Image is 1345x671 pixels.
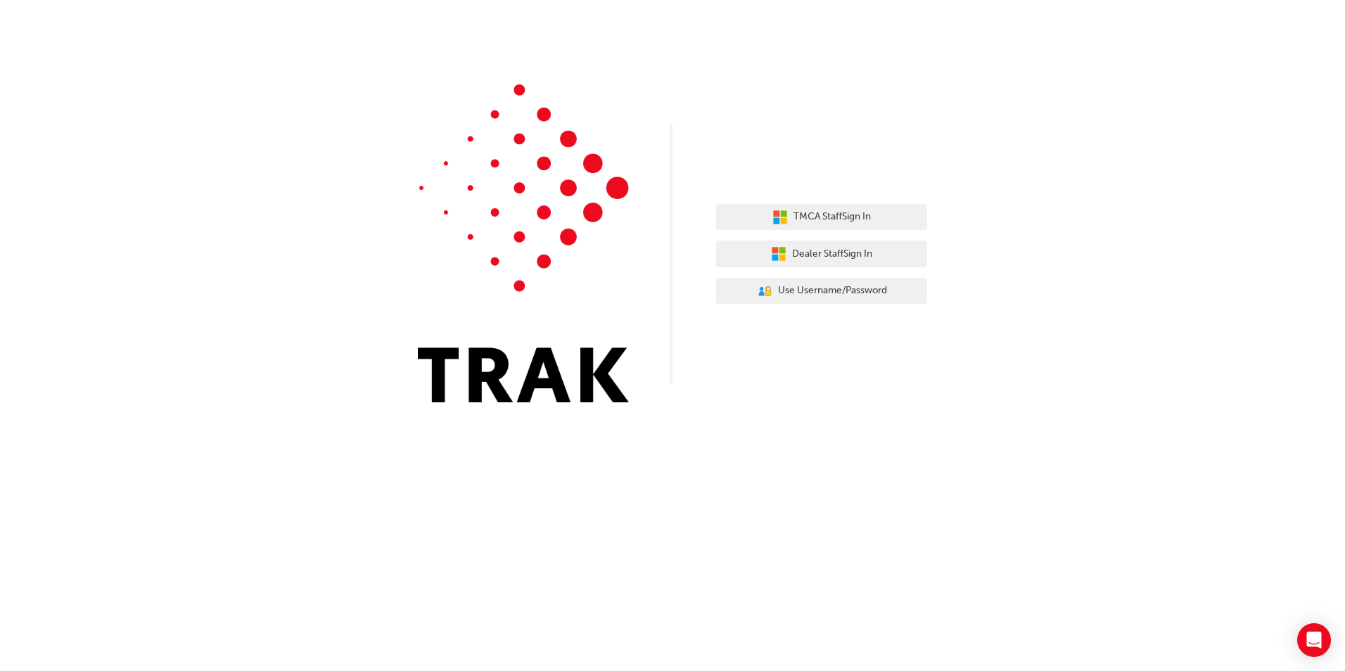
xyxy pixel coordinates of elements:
button: Use Username/Password [716,278,927,305]
span: Use Username/Password [778,283,887,299]
img: Trak [418,84,629,402]
div: Open Intercom Messenger [1297,623,1331,657]
span: TMCA Staff Sign In [793,209,871,225]
span: Dealer Staff Sign In [792,246,872,262]
button: TMCA StaffSign In [716,204,927,231]
button: Dealer StaffSign In [716,241,927,267]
